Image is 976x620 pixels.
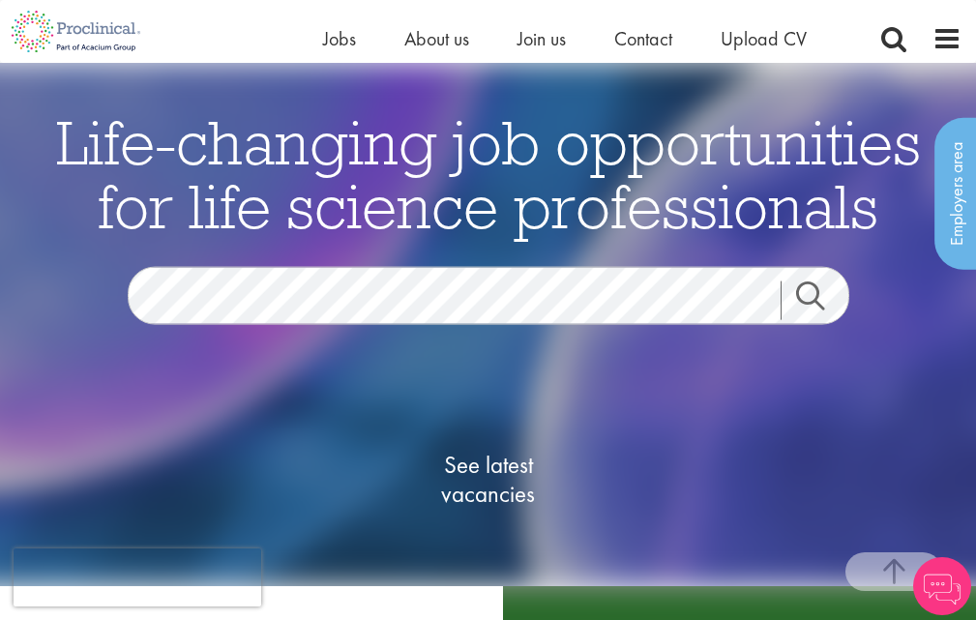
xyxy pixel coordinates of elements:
[781,280,864,319] a: Job search submit button
[56,103,921,244] span: Life-changing job opportunities for life science professionals
[323,26,356,51] a: Jobs
[404,26,469,51] a: About us
[614,26,672,51] a: Contact
[518,26,566,51] a: Join us
[392,450,585,508] span: See latest vacancies
[392,372,585,585] a: See latestvacancies
[14,548,261,606] iframe: reCAPTCHA
[721,26,807,51] a: Upload CV
[913,557,971,615] img: Chatbot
